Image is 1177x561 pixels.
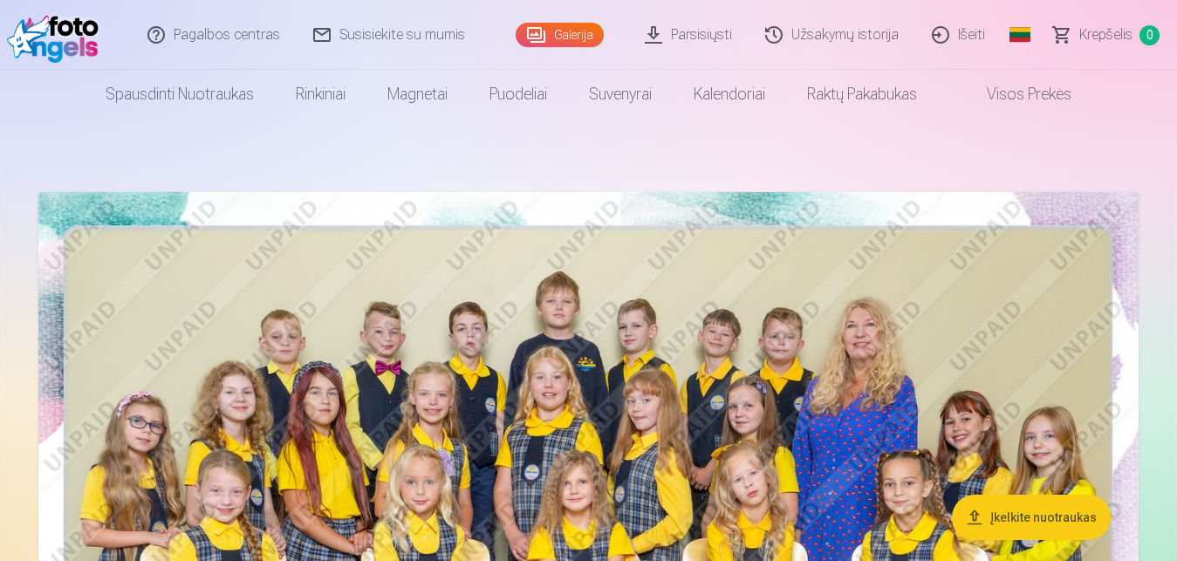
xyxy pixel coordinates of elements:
[516,23,604,47] a: Galerija
[952,495,1111,540] button: Įkelkite nuotraukas
[85,70,275,119] a: Spausdinti nuotraukas
[366,70,469,119] a: Magnetai
[7,7,107,63] img: /fa2
[469,70,568,119] a: Puodeliai
[1079,24,1133,45] span: Krepšelis
[568,70,673,119] a: Suvenyrai
[275,70,366,119] a: Rinkiniai
[1139,25,1160,45] span: 0
[786,70,938,119] a: Raktų pakabukas
[938,70,1092,119] a: Visos prekės
[673,70,786,119] a: Kalendoriai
